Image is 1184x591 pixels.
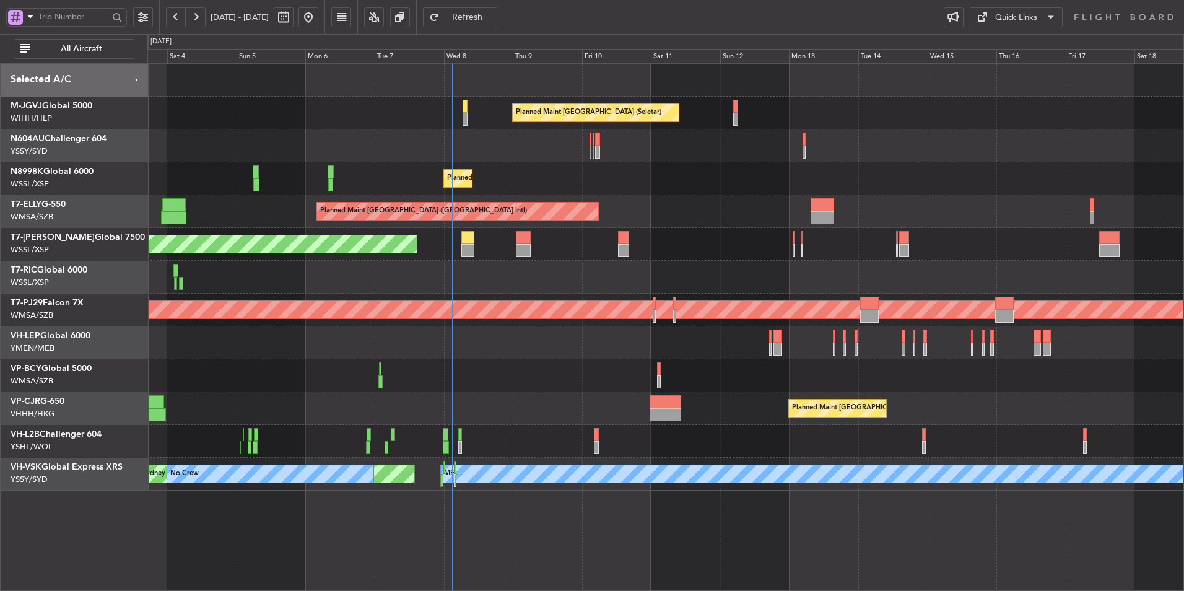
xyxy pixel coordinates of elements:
a: N604AUChallenger 604 [11,134,107,143]
button: Refresh [423,7,497,27]
div: Mon 13 [789,49,858,64]
span: N8998K [11,167,43,176]
button: Quick Links [970,7,1063,27]
div: Planned Maint [GEOGRAPHIC_DATA] ([GEOGRAPHIC_DATA] Intl) [320,202,527,221]
a: VHHH/HKG [11,408,54,419]
div: Thu 16 [996,49,1066,64]
a: VH-LEPGlobal 6000 [11,331,90,340]
a: WMSA/SZB [11,310,53,321]
span: VP-CJR [11,397,40,406]
span: T7-[PERSON_NAME] [11,233,95,242]
span: [DATE] - [DATE] [211,12,269,23]
div: Mon 6 [305,49,375,64]
span: VH-L2B [11,430,40,439]
div: Thu 9 [513,49,582,64]
a: VP-CJRG-650 [11,397,64,406]
div: Tue 14 [858,49,928,64]
div: Planned Maint [GEOGRAPHIC_DATA] ([GEOGRAPHIC_DATA] Intl) [792,399,999,418]
div: Sun 12 [720,49,790,64]
a: VH-L2BChallenger 604 [11,430,102,439]
input: Trip Number [38,7,108,26]
div: Tue 7 [375,49,444,64]
span: All Aircraft [33,45,130,53]
div: Fri 17 [1066,49,1135,64]
a: YSSY/SYD [11,474,48,485]
span: VH-LEP [11,331,40,340]
a: WMSA/SZB [11,211,53,222]
a: N8998KGlobal 6000 [11,167,94,176]
a: WSSL/XSP [11,244,49,255]
span: M-JGVJ [11,102,42,110]
a: WSSL/XSP [11,178,49,190]
span: Refresh [442,13,493,22]
div: Sat 4 [167,49,237,64]
div: MEL [444,465,458,483]
a: WSSL/XSP [11,277,49,288]
a: T7-PJ29Falcon 7X [11,299,84,307]
a: T7-ELLYG-550 [11,200,66,209]
span: VH-VSK [11,463,41,471]
div: Wed 8 [444,49,513,64]
span: T7-PJ29 [11,299,43,307]
a: YSSY/SYD [11,146,48,157]
div: Planned Maint [GEOGRAPHIC_DATA] (Seletar) [516,103,661,122]
button: All Aircraft [14,39,134,59]
div: Wed 15 [928,49,997,64]
div: Sat 11 [651,49,720,64]
span: T7-ELLY [11,200,41,209]
div: Sun 5 [237,49,306,64]
div: Quick Links [995,12,1037,24]
span: VP-BCY [11,364,41,373]
span: T7-RIC [11,266,37,274]
span: N604AU [11,134,45,143]
a: T7-RICGlobal 6000 [11,266,87,274]
div: Fri 10 [582,49,651,64]
a: YSHL/WOL [11,441,53,452]
a: WMSA/SZB [11,375,53,387]
div: Planned Maint [GEOGRAPHIC_DATA] (Seletar) [447,169,593,188]
a: T7-[PERSON_NAME]Global 7500 [11,233,145,242]
div: No Crew [170,465,199,483]
a: M-JGVJGlobal 5000 [11,102,92,110]
a: VP-BCYGlobal 5000 [11,364,92,373]
a: WIHH/HLP [11,113,52,124]
a: VH-VSKGlobal Express XRS [11,463,123,471]
div: [DATE] [150,37,172,47]
a: YMEN/MEB [11,343,54,354]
